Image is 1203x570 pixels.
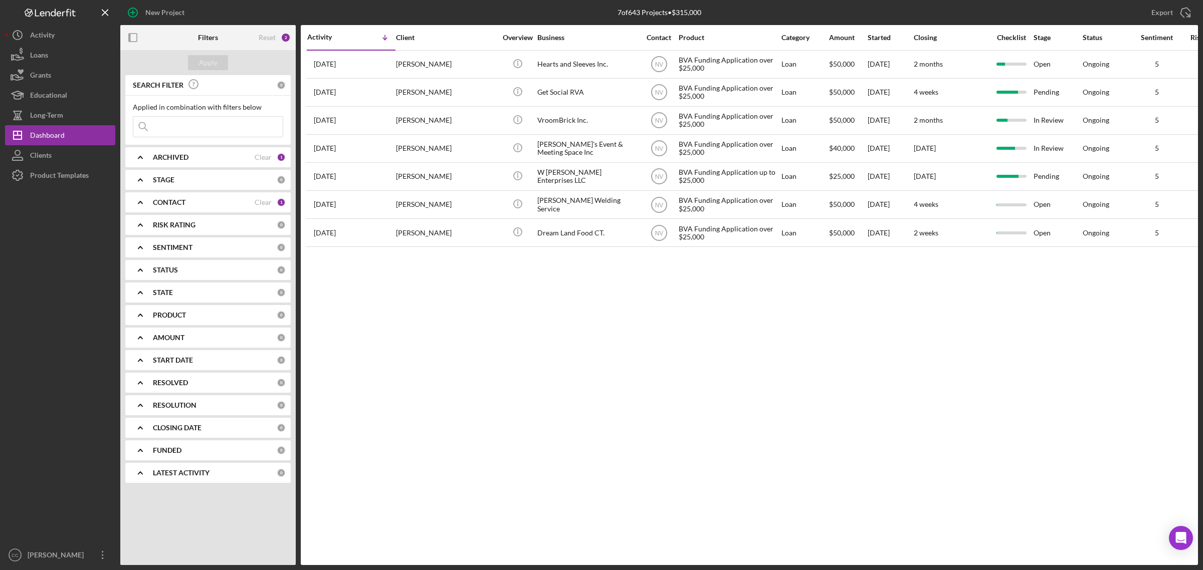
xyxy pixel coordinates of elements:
[281,33,291,43] div: 2
[314,172,336,180] time: 2025-07-18 18:16
[277,333,286,342] div: 0
[30,105,63,128] div: Long-Term
[1141,3,1198,23] button: Export
[5,25,115,45] a: Activity
[1132,144,1182,152] div: 5
[277,446,286,455] div: 0
[277,81,286,90] div: 0
[499,34,536,42] div: Overview
[314,229,336,237] time: 2025-05-21 18:25
[30,25,55,48] div: Activity
[1132,116,1182,124] div: 5
[277,468,286,477] div: 0
[1132,229,1182,237] div: 5
[307,33,351,41] div: Activity
[396,51,496,78] div: [PERSON_NAME]
[655,89,663,96] text: NV
[396,191,496,218] div: [PERSON_NAME]
[781,34,828,42] div: Category
[396,34,496,42] div: Client
[679,191,779,218] div: BVA Funding Application over $25,000
[5,145,115,165] button: Clients
[914,60,943,68] time: 2 months
[133,103,283,111] div: Applied in combination with filters below
[153,379,188,387] b: RESOLVED
[153,243,192,251] b: SENTIMENT
[396,219,496,246] div: [PERSON_NAME]
[781,107,828,134] div: Loan
[679,163,779,190] div: BVA Funding Application up to $25,000
[277,378,286,387] div: 0
[153,446,181,454] b: FUNDED
[868,135,913,162] div: [DATE]
[1083,144,1109,152] div: Ongoing
[5,165,115,185] a: Product Templates
[188,55,228,70] button: Apply
[829,219,867,246] div: $50,000
[259,34,276,42] div: Reset
[277,198,286,207] div: 1
[145,3,184,23] div: New Project
[829,191,867,218] div: $50,000
[314,60,336,68] time: 2025-08-08 22:53
[829,79,867,106] div: $50,000
[868,219,913,246] div: [DATE]
[153,266,178,274] b: STATUS
[5,65,115,85] a: Grants
[255,198,272,206] div: Clear
[1132,200,1182,208] div: 5
[537,163,638,190] div: W [PERSON_NAME] Enterprises LLC
[12,552,19,558] text: CC
[679,79,779,106] div: BVA Funding Application over $25,000
[1083,116,1109,124] div: Ongoing
[914,144,936,152] time: [DATE]
[1034,51,1082,78] div: Open
[396,79,496,106] div: [PERSON_NAME]
[655,173,663,180] text: NV
[1132,172,1182,180] div: 5
[655,117,663,124] text: NV
[1034,135,1082,162] div: In Review
[5,545,115,565] button: CC[PERSON_NAME]
[1083,172,1109,180] div: Ongoing
[5,85,115,105] button: Educational
[198,34,218,42] b: Filters
[537,135,638,162] div: [PERSON_NAME]'s Event & Meeting Space Inc
[1132,88,1182,96] div: 5
[30,125,65,148] div: Dashboard
[5,105,115,125] button: Long-Term
[1151,3,1173,23] div: Export
[30,145,52,168] div: Clients
[30,45,48,68] div: Loans
[153,289,173,297] b: STATE
[1083,200,1109,208] div: Ongoing
[1034,79,1082,106] div: Pending
[153,153,188,161] b: ARCHIVED
[990,34,1033,42] div: Checklist
[277,401,286,410] div: 0
[868,34,913,42] div: Started
[914,116,943,124] time: 2 months
[868,107,913,134] div: [DATE]
[1132,60,1182,68] div: 5
[655,61,663,68] text: NV
[314,200,336,208] time: 2025-06-11 22:00
[829,163,867,190] div: $25,000
[5,45,115,65] button: Loans
[30,65,51,88] div: Grants
[655,145,663,152] text: NV
[679,135,779,162] div: BVA Funding Application over $25,000
[1034,191,1082,218] div: Open
[781,163,828,190] div: Loan
[199,55,218,70] div: Apply
[537,34,638,42] div: Business
[153,424,202,432] b: CLOSING DATE
[30,165,89,188] div: Product Templates
[1169,526,1193,550] div: Open Intercom Messenger
[277,311,286,320] div: 0
[914,34,989,42] div: Closing
[829,34,867,42] div: Amount
[1083,229,1109,237] div: Ongoing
